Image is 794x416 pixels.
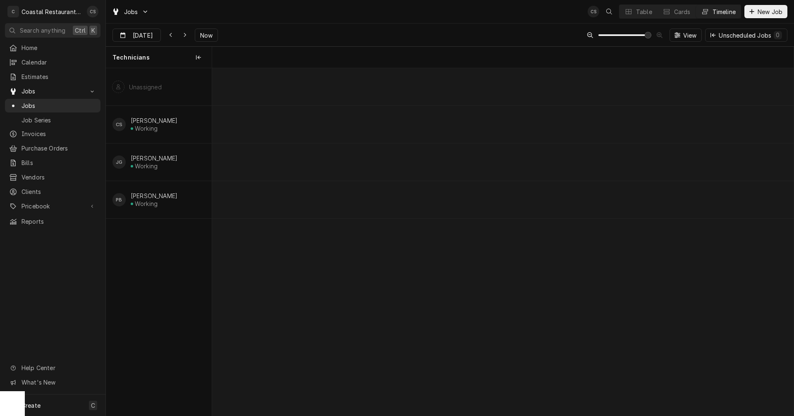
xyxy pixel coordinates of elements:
[5,55,100,69] a: Calendar
[5,23,100,38] button: Search anythingCtrlK
[22,7,82,16] div: Coastal Restaurant Repair
[7,6,19,17] div: C
[670,29,702,42] button: View
[22,101,96,110] span: Jobs
[674,7,691,16] div: Cards
[87,6,98,17] div: Chris Sockriter's Avatar
[588,6,599,17] div: Chris Sockriter's Avatar
[135,200,158,207] div: Working
[112,118,126,131] div: Chris Sockriter's Avatar
[22,158,96,167] span: Bills
[135,125,158,132] div: Working
[22,72,96,81] span: Estimates
[5,156,100,170] a: Bills
[22,129,96,138] span: Invoices
[682,31,698,40] span: View
[719,31,782,40] div: Unscheduled Jobs
[5,375,100,389] a: Go to What's New
[775,31,780,39] div: 0
[22,187,96,196] span: Clients
[129,84,162,91] div: Unassigned
[124,7,138,16] span: Jobs
[87,6,98,17] div: CS
[112,155,126,169] div: JG
[112,53,150,62] span: Technicians
[22,217,96,226] span: Reports
[212,68,794,416] div: normal
[5,361,100,375] a: Go to Help Center
[636,7,652,16] div: Table
[705,29,787,42] button: Unscheduled Jobs0
[22,363,96,372] span: Help Center
[5,99,100,112] a: Jobs
[198,31,214,40] span: Now
[131,192,177,199] div: [PERSON_NAME]
[106,47,212,68] div: Technicians column. SPACE for context menu
[22,402,41,409] span: Create
[22,87,84,96] span: Jobs
[713,7,736,16] div: Timeline
[22,202,84,210] span: Pricebook
[5,141,100,155] a: Purchase Orders
[22,173,96,182] span: Vendors
[20,26,65,35] span: Search anything
[22,58,96,67] span: Calendar
[131,155,177,162] div: [PERSON_NAME]
[5,41,100,55] a: Home
[5,185,100,198] a: Clients
[5,70,100,84] a: Estimates
[91,401,95,410] span: C
[112,193,126,206] div: Phill Blush's Avatar
[756,7,784,16] span: New Job
[195,29,218,42] button: Now
[5,199,100,213] a: Go to Pricebook
[112,193,126,206] div: PB
[744,5,787,18] button: New Job
[5,113,100,127] a: Job Series
[5,84,100,98] a: Go to Jobs
[91,26,95,35] span: K
[5,127,100,141] a: Invoices
[131,117,177,124] div: [PERSON_NAME]
[588,6,599,17] div: CS
[22,378,96,387] span: What's New
[112,118,126,131] div: CS
[75,26,86,35] span: Ctrl
[135,163,158,170] div: Working
[603,5,616,18] button: Open search
[112,29,161,42] button: [DATE]
[22,144,96,153] span: Purchase Orders
[22,43,96,52] span: Home
[108,5,152,19] a: Go to Jobs
[22,116,96,124] span: Job Series
[112,155,126,169] div: James Gatton's Avatar
[106,68,212,416] div: left
[5,170,100,184] a: Vendors
[5,215,100,228] a: Reports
